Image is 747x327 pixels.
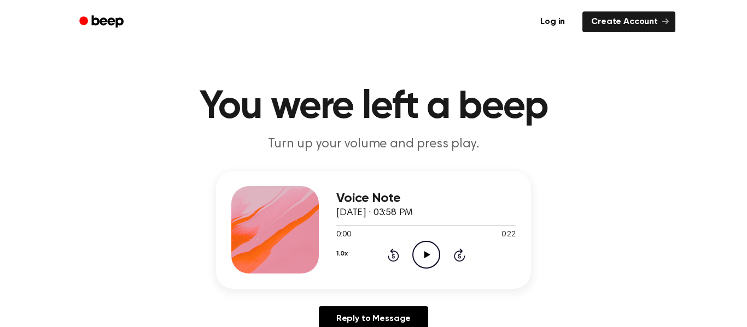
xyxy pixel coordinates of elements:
a: Beep [72,11,133,33]
h3: Voice Note [336,191,516,206]
span: 0:00 [336,229,351,241]
span: 0:22 [501,229,516,241]
h1: You were left a beep [94,87,653,127]
a: Log in [529,9,576,34]
a: Create Account [582,11,675,32]
span: [DATE] · 03:58 PM [336,208,413,218]
button: 1.0x [336,245,347,263]
p: Turn up your volume and press play. [164,135,583,153]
